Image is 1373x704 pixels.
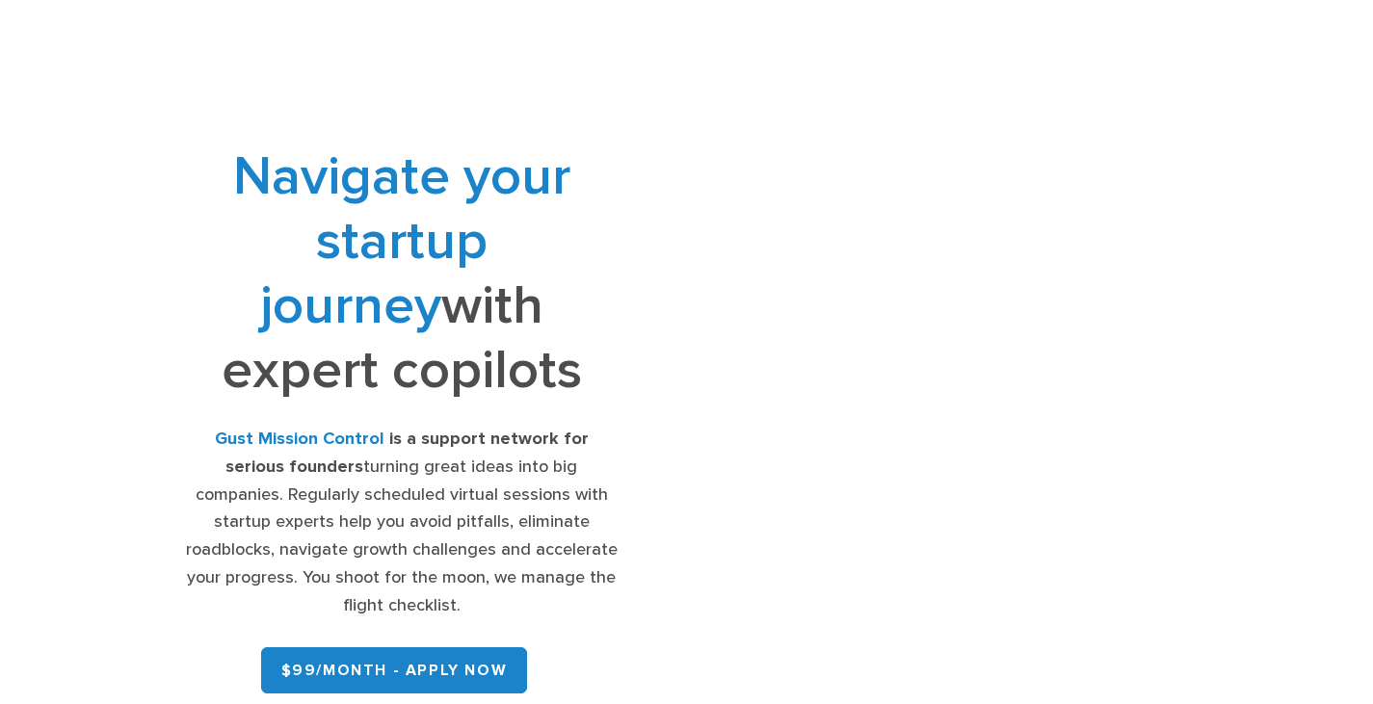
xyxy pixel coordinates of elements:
[185,426,618,620] div: turning great ideas into big companies. Regularly scheduled virtual sessions with startup experts...
[185,144,618,403] h1: with expert copilots
[261,647,528,693] a: $99/month - APPLY NOW
[225,429,589,477] strong: is a support network for serious founders
[215,429,384,449] strong: Gust Mission Control
[233,144,570,338] span: Navigate your startup journey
